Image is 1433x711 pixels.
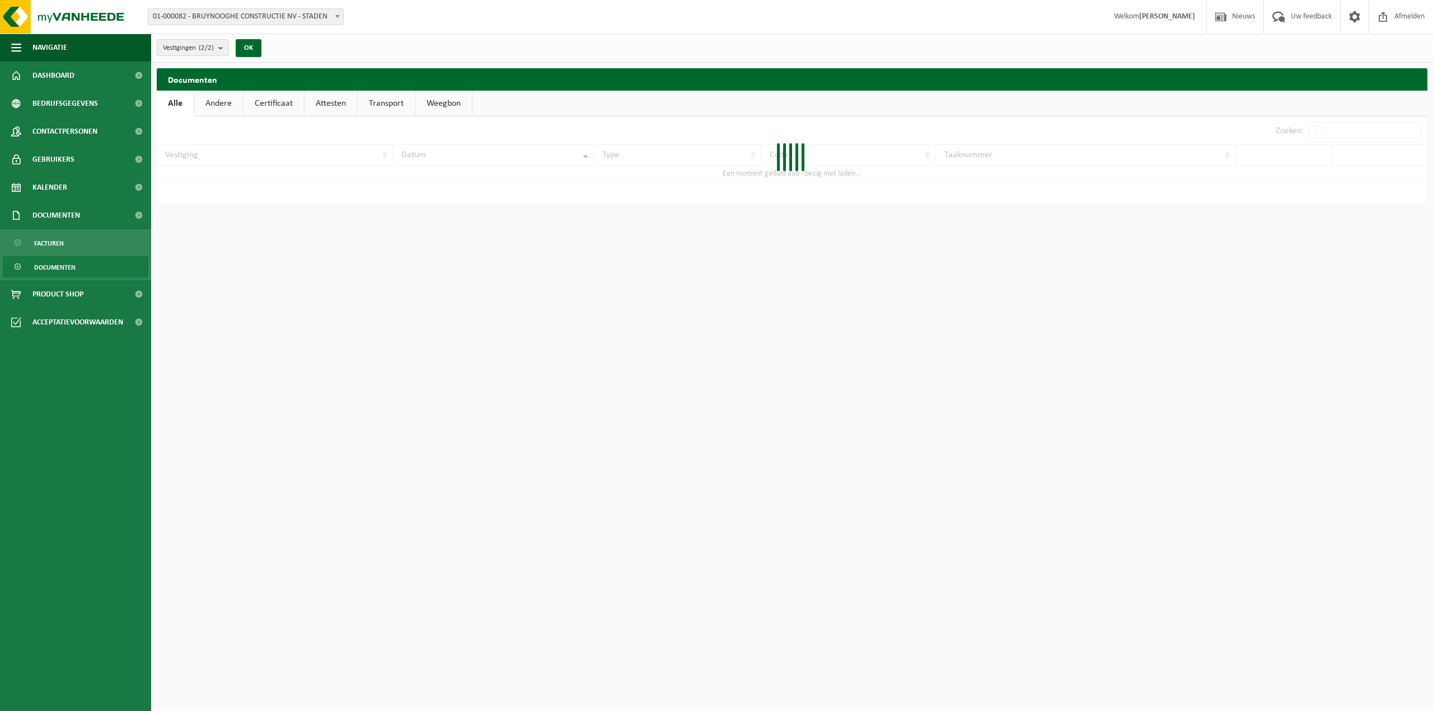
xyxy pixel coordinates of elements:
span: Acceptatievoorwaarden [32,308,123,336]
span: Documenten [34,257,76,278]
span: 01-000082 - BRUYNOOGHE CONSTRUCTIE NV - STADEN [148,8,344,25]
a: Andere [194,91,243,116]
span: 01-000082 - BRUYNOOGHE CONSTRUCTIE NV - STADEN [148,9,343,25]
strong: [PERSON_NAME] [1139,12,1195,21]
span: Dashboard [32,62,74,90]
span: Contactpersonen [32,117,97,145]
span: Facturen [34,233,64,254]
span: Documenten [32,201,80,229]
button: OK [236,39,261,57]
h2: Documenten [157,68,1427,90]
span: Gebruikers [32,145,74,173]
span: Vestigingen [163,40,214,56]
a: Alle [157,91,194,116]
button: Vestigingen(2/2) [157,39,229,56]
count: (2/2) [199,44,214,51]
span: Product Shop [32,280,83,308]
a: Facturen [3,232,148,253]
a: Documenten [3,256,148,277]
a: Transport [358,91,415,116]
a: Weegbon [415,91,472,116]
span: Kalender [32,173,67,201]
span: Bedrijfsgegevens [32,90,98,117]
a: Attesten [305,91,357,116]
span: Navigatie [32,34,67,62]
a: Certificaat [243,91,304,116]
